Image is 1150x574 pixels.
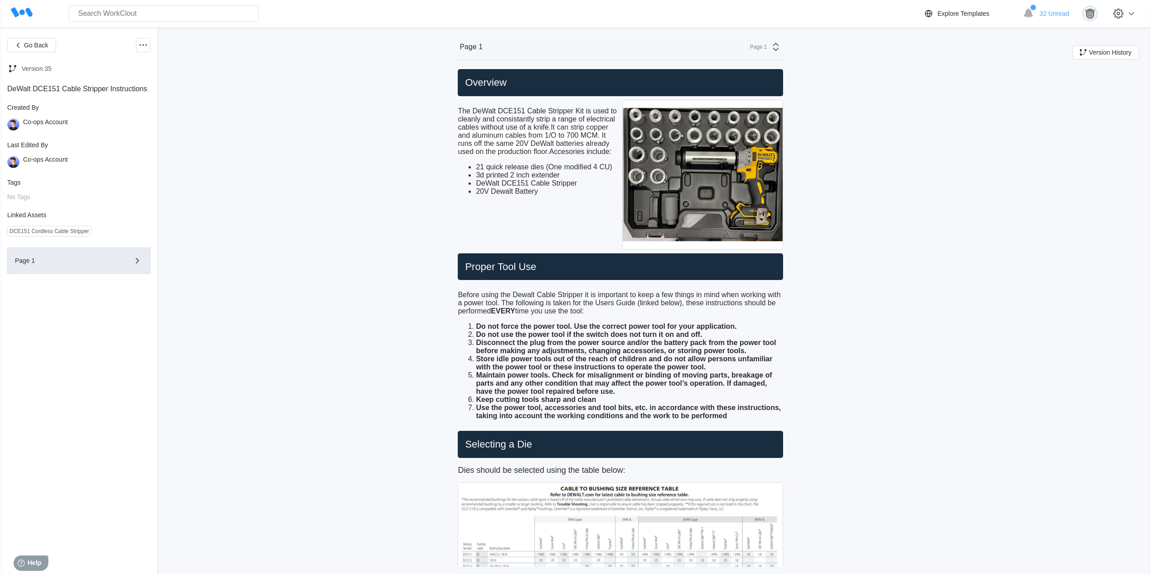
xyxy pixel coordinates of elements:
[7,85,150,93] div: DeWalt DCE151 Cable Stripper Instructions
[1040,10,1069,17] span: 32 Unread
[69,5,258,22] input: Search WorkClout
[476,322,737,330] strong: Do not force the power tool. Use the correct power tool for your application.
[461,261,779,273] h2: Proper Tool Use
[7,179,150,186] div: Tags
[476,163,619,171] li: 21 quick release dies (One modified 4 CU)
[458,107,619,156] p: The DeWalt DCE151 Cable Stripper Kit is used to cleanly and consistantly strip a range of electri...
[24,42,48,48] span: Go Back
[7,118,19,131] img: user-5.png
[491,307,515,315] strong: EVERY
[7,247,150,274] button: Page 1
[476,404,781,420] strong: Use the power tool, accessories and tool bits, etc. in accordance with these instructions, taking...
[476,371,772,395] strong: Maintain power tools. Check for misalignment or binding of moving parts, breakage of parts and an...
[476,339,776,355] strong: Disconnect the plug from the power source and/or the battery pack from the power tool before maki...
[1082,6,1098,21] img: gorilla.png
[1072,45,1139,60] button: Version History
[458,291,783,315] p: Before using the Dewalt Cable Stripper it is important to keep a few things in mind when working ...
[7,193,150,201] div: No Tags
[7,104,150,111] div: Created By
[7,211,150,219] div: Linked Assets
[22,65,52,72] div: Version 35
[458,462,783,479] p: Dies should be selected using the table below:
[23,118,68,131] div: Co-ops Account
[744,44,767,50] div: Page 1
[476,171,619,179] li: 3d printed 2 inch extender
[1089,49,1131,56] span: Version History
[476,331,702,338] strong: Do not use the power tool if the switch does not turn it on and off.
[23,156,68,168] div: Co-ops Account
[461,76,779,89] h2: Overview
[458,123,609,155] span: It can strip copper and aluminum cables from 1/O to 700 MCM. It runs off the same 20V DeWalt batt...
[7,156,19,168] img: user-5.png
[461,438,779,451] h2: Selecting a Die
[7,38,56,52] button: Go Back
[7,141,150,149] div: Last Edited By
[476,396,596,403] strong: Keep cutting tools sharp and clean
[938,10,990,17] div: Explore Templates
[476,187,619,196] li: 20V Dewalt Battery
[460,43,483,51] div: Page 1
[15,257,117,264] div: Page 1
[476,179,619,187] li: DeWalt DCE151 Cable Stripper
[9,228,89,234] div: DCE151 Cordless Cable Stripper
[476,355,772,371] strong: Store idle power tools out of the reach of children and do not allow persons unfamiliar with the ...
[623,100,783,249] img: cablestripper.jpg
[923,8,1019,19] a: Explore Templates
